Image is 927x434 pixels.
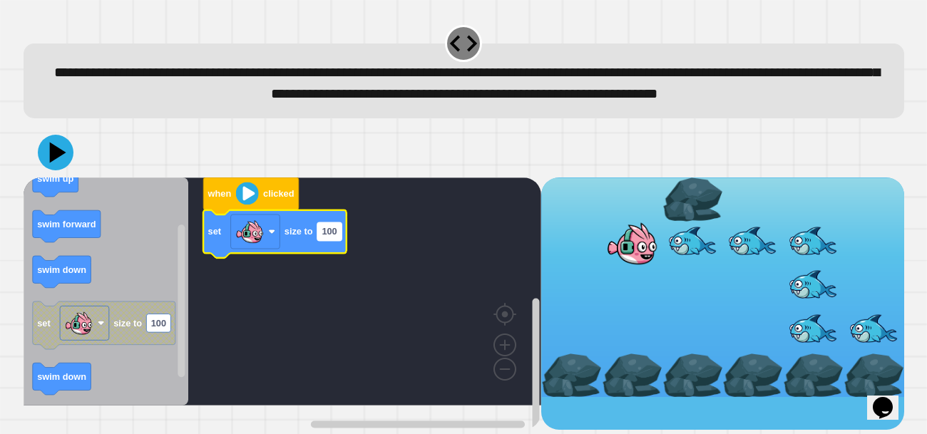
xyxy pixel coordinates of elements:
iframe: chat widget [867,377,913,420]
text: set [208,226,221,237]
text: swim forward [37,219,96,229]
text: clicked [263,188,294,199]
text: swim down [37,264,86,275]
text: when [207,188,231,199]
text: set [37,318,51,329]
text: size to [284,226,312,237]
text: 100 [322,226,337,237]
text: size to [113,318,142,329]
text: swim down [37,371,86,382]
text: 100 [151,318,166,329]
div: Blockly Workspace [24,177,541,430]
text: swim up [37,173,73,184]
